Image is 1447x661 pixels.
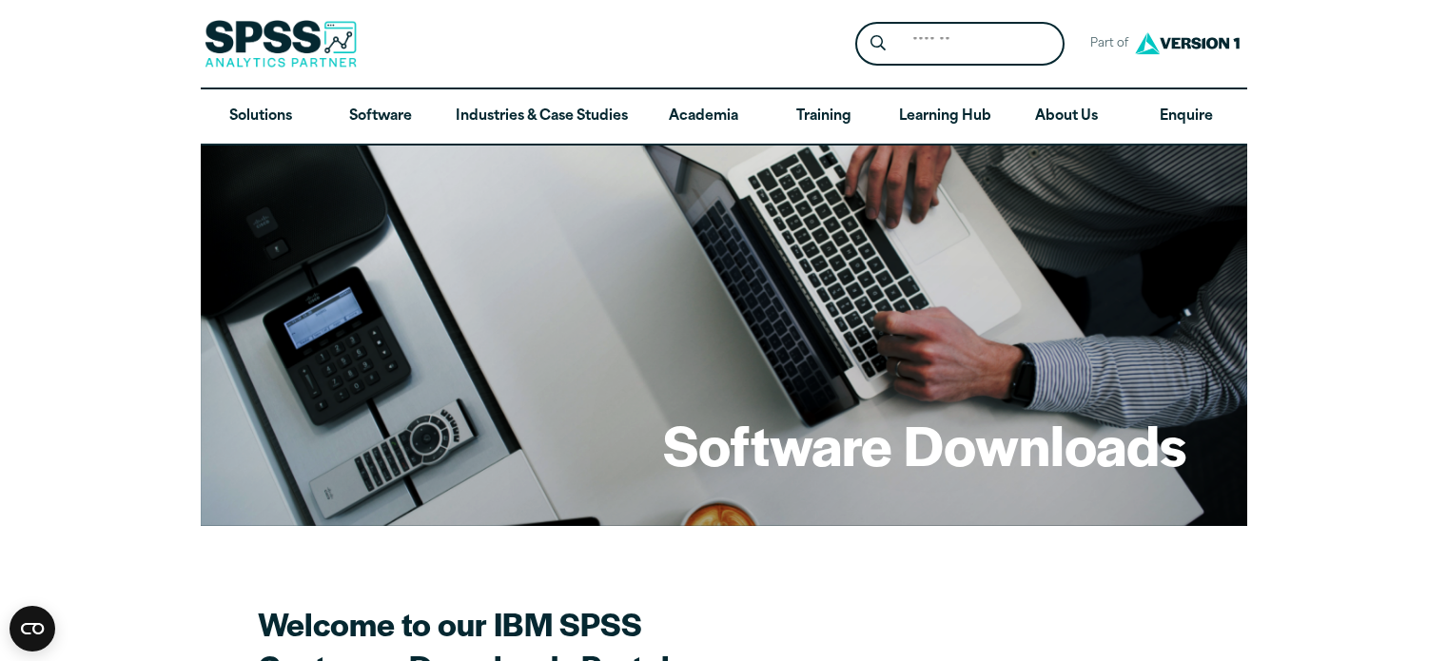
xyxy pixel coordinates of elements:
a: Training [763,89,883,145]
img: SPSS Analytics Partner [205,20,357,68]
svg: Search magnifying glass icon [870,35,886,51]
a: Academia [643,89,763,145]
a: Industries & Case Studies [440,89,643,145]
h1: Software Downloads [663,407,1186,481]
img: Version1 Logo [1130,26,1244,61]
a: Solutions [201,89,321,145]
button: Search magnifying glass icon [860,27,895,62]
a: Enquire [1126,89,1246,145]
a: Software [321,89,440,145]
form: Site Header Search Form [855,22,1065,67]
nav: Desktop version of site main menu [201,89,1247,145]
a: About Us [1007,89,1126,145]
a: Learning Hub [884,89,1007,145]
span: Part of [1080,30,1130,58]
button: Open CMP widget [10,606,55,651]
